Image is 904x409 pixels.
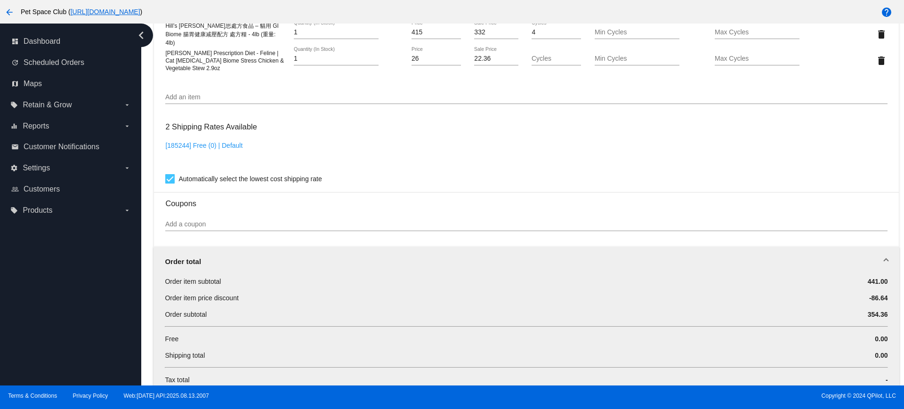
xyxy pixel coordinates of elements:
[868,311,888,318] span: 354.36
[10,101,18,109] i: local_offer
[23,122,49,130] span: Reports
[23,206,52,215] span: Products
[165,142,242,149] a: [185244] Free (0) | Default
[412,29,461,36] input: Price
[165,352,205,359] span: Shipping total
[24,80,42,88] span: Maps
[868,278,888,285] span: 441.00
[4,7,15,18] mat-icon: arrow_back
[474,29,518,36] input: Sale Price
[123,207,131,214] i: arrow_drop_down
[24,185,60,193] span: Customers
[165,376,189,384] span: Tax total
[165,23,278,46] span: Hill’s [PERSON_NAME]思處方食品 – 貓用 GI Biome 腸胃健康减壓配方 處方糧 - 4lb (重量: 4lb)
[294,29,379,36] input: Quantity (In Stock)
[73,393,108,399] a: Privacy Policy
[412,55,461,63] input: Price
[123,101,131,109] i: arrow_drop_down
[153,247,899,277] mat-expansion-panel-header: Order total
[869,294,888,302] span: -86.64
[10,207,18,214] i: local_offer
[24,143,99,151] span: Customer Notifications
[886,376,888,384] span: -
[532,55,581,63] input: Cycles
[11,38,19,45] i: dashboard
[876,29,887,40] mat-icon: delete
[10,122,18,130] i: equalizer
[165,94,887,101] input: Add an item
[595,55,679,63] input: Min Cycles
[165,257,201,265] span: Order total
[8,393,57,399] a: Terms & Conditions
[876,55,887,66] mat-icon: delete
[165,221,887,228] input: Add a coupon
[123,122,131,130] i: arrow_drop_down
[875,335,888,343] span: 0.00
[875,352,888,359] span: 0.00
[21,8,142,16] span: Pet Space Club ( )
[715,55,799,63] input: Max Cycles
[11,80,19,88] i: map
[165,50,284,72] span: [PERSON_NAME] Prescription Diet - Feline | Cat [MEDICAL_DATA] Biome Stress Chicken & Vegetable St...
[23,101,72,109] span: Retain & Grow
[11,182,131,197] a: people_outline Customers
[165,311,207,318] span: Order subtotal
[532,29,581,36] input: Cycles
[881,7,892,18] mat-icon: help
[165,117,257,137] h3: 2 Shipping Rates Available
[474,55,518,63] input: Sale Price
[165,278,221,285] span: Order item subtotal
[165,192,887,208] h3: Coupons
[24,58,84,67] span: Scheduled Orders
[124,393,209,399] a: Web:[DATE] API:2025.08.13.2007
[11,55,131,70] a: update Scheduled Orders
[11,139,131,154] a: email Customer Notifications
[123,164,131,172] i: arrow_drop_down
[24,37,60,46] span: Dashboard
[165,294,238,302] span: Order item price discount
[294,55,379,63] input: Quantity (In Stock)
[11,143,19,151] i: email
[10,164,18,172] i: settings
[715,29,799,36] input: Max Cycles
[11,59,19,66] i: update
[460,393,896,399] span: Copyright © 2024 QPilot, LLC
[134,28,149,43] i: chevron_left
[595,29,679,36] input: Min Cycles
[11,76,131,91] a: map Maps
[11,34,131,49] a: dashboard Dashboard
[11,185,19,193] i: people_outline
[71,8,140,16] a: [URL][DOMAIN_NAME]
[165,335,178,343] span: Free
[178,173,322,184] span: Automatically select the lowest cost shipping rate
[23,164,50,172] span: Settings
